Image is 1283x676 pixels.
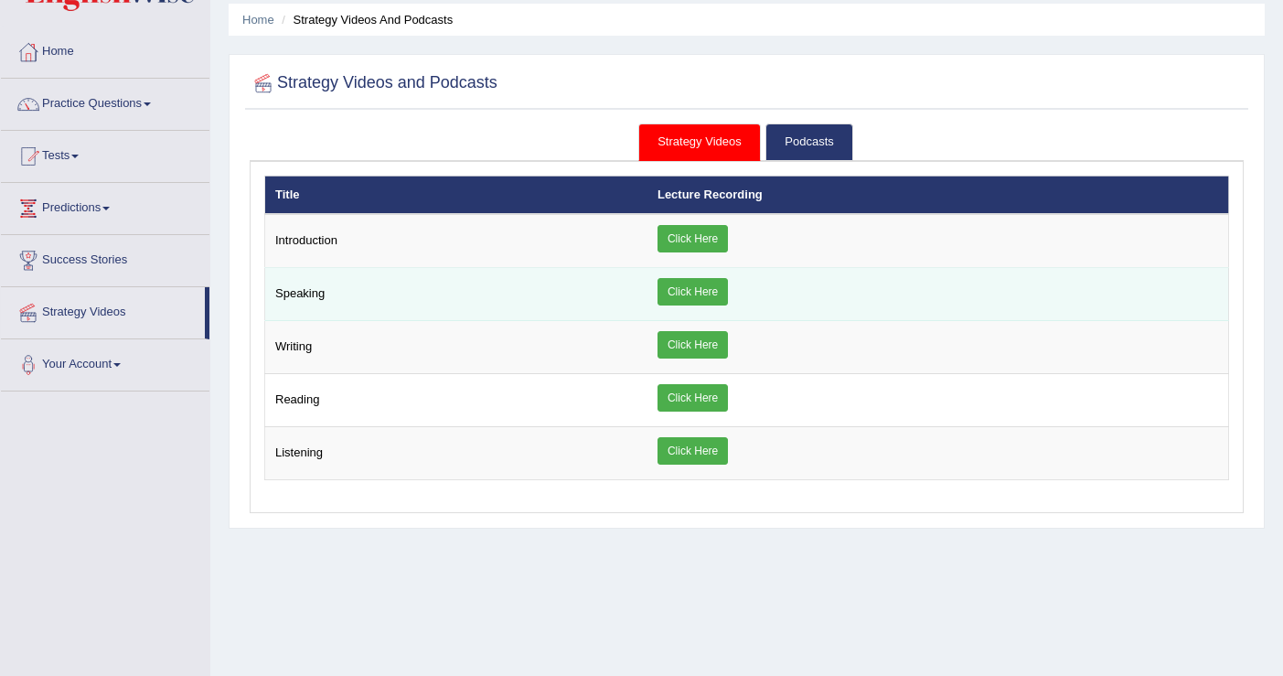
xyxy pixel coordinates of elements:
[265,214,647,268] td: Introduction
[658,225,728,252] a: Click Here
[250,70,497,97] h2: Strategy Videos and Podcasts
[658,437,728,465] a: Click Here
[1,183,209,229] a: Predictions
[658,331,728,359] a: Click Here
[265,268,647,321] td: Speaking
[1,287,205,333] a: Strategy Videos
[638,123,761,161] a: Strategy Videos
[1,131,209,177] a: Tests
[277,11,453,28] li: Strategy Videos and Podcasts
[265,321,647,374] td: Writing
[265,427,647,480] td: Listening
[658,278,728,306] a: Click Here
[1,79,209,124] a: Practice Questions
[265,374,647,427] td: Reading
[265,176,647,214] th: Title
[1,235,209,281] a: Success Stories
[242,13,274,27] a: Home
[1,339,209,385] a: Your Account
[1,27,209,72] a: Home
[765,123,852,161] a: Podcasts
[658,384,728,412] a: Click Here
[647,176,1229,214] th: Lecture Recording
